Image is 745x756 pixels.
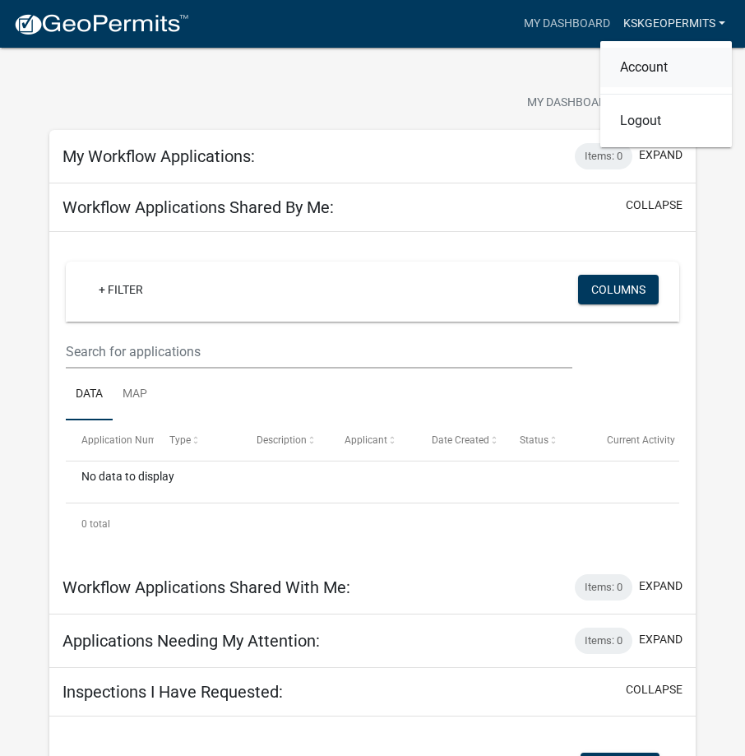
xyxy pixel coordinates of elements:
div: Items: 0 [575,628,632,654]
datatable-header-cell: Type [154,420,241,460]
span: Application Number [81,434,171,446]
datatable-header-cell: Date Created [416,420,503,460]
button: expand [639,577,683,595]
div: collapse [49,232,695,561]
a: KSKgeopermits [617,8,732,39]
input: Search for applications [66,335,572,369]
div: No data to display [66,461,678,503]
span: Description [257,434,307,446]
datatable-header-cell: Current Activity [591,420,678,460]
a: Logout [600,101,732,141]
a: + Filter [86,275,156,304]
datatable-header-cell: Applicant [329,420,416,460]
a: Account [600,48,732,87]
a: Data [66,369,113,421]
datatable-header-cell: Application Number [66,420,153,460]
div: Items: 0 [575,143,632,169]
a: Map [113,369,157,421]
div: KSKgeopermits [600,41,732,147]
span: Current Activity [607,434,675,446]
span: My Dashboard Settings [527,94,669,114]
button: expand [639,631,683,648]
span: Applicant [345,434,387,446]
h5: Applications Needing My Attention: [62,631,320,651]
datatable-header-cell: Description [241,420,328,460]
button: Columns [578,275,659,304]
button: My Dashboard Settingssettings [514,87,705,119]
div: 0 total [66,503,678,545]
button: collapse [626,197,683,214]
datatable-header-cell: Status [503,420,590,460]
a: My Dashboard [517,8,617,39]
h5: Inspections I Have Requested: [62,682,283,702]
div: Items: 0 [575,574,632,601]
button: expand [639,146,683,164]
h5: Workflow Applications Shared With Me: [62,577,350,597]
h5: My Workflow Applications: [62,146,255,166]
button: collapse [626,681,683,698]
span: Status [520,434,548,446]
span: Type [169,434,191,446]
h5: Workflow Applications Shared By Me: [62,197,334,217]
span: Date Created [432,434,489,446]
